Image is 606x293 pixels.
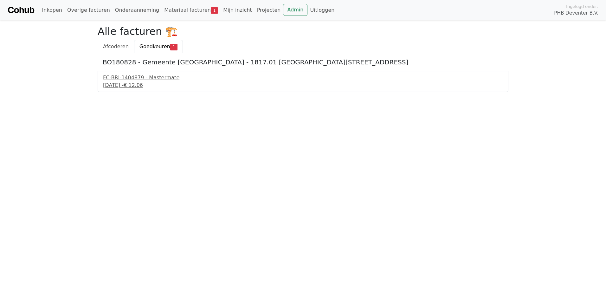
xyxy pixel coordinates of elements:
span: € 12.06 [124,82,143,88]
h5: BO180828 - Gemeente [GEOGRAPHIC_DATA] - 1817.01 [GEOGRAPHIC_DATA][STREET_ADDRESS] [103,58,503,66]
a: Afcoderen [98,40,134,53]
span: Goedkeuren [139,43,170,49]
a: Onderaanneming [113,4,162,16]
div: FC-BRI-1404879 - Mastermate [103,74,503,81]
span: Ingelogd onder: [566,3,598,10]
a: Goedkeuren1 [134,40,183,53]
h2: Alle facturen 🏗️ [98,25,508,37]
a: Inkopen [39,4,64,16]
a: Mijn inzicht [221,4,255,16]
a: Cohub [8,3,34,18]
div: [DATE] - [103,81,503,89]
span: 1 [211,7,218,14]
a: Projecten [255,4,283,16]
span: 1 [170,44,177,50]
a: Uitloggen [307,4,337,16]
a: Admin [283,4,307,16]
span: Afcoderen [103,43,129,49]
span: PHB Deventer B.V. [554,10,598,17]
a: FC-BRI-1404879 - Mastermate[DATE] -€ 12.06 [103,74,503,89]
a: Materiaal facturen1 [162,4,221,16]
a: Overige facturen [65,4,113,16]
